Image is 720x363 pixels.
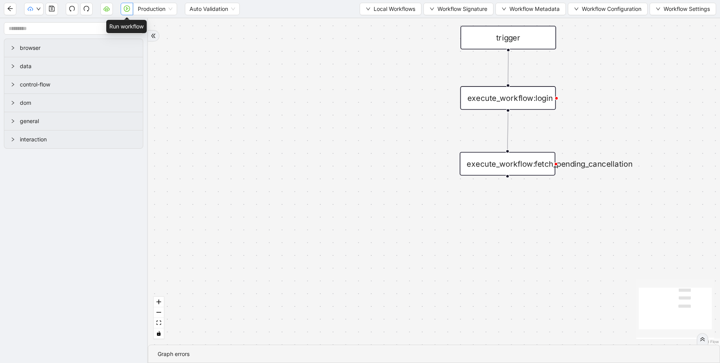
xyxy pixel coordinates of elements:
span: Auto Validation [190,3,235,15]
span: down [430,7,434,11]
button: play-circle [121,3,133,15]
div: Graph errors [158,350,710,358]
span: plus-circle [500,185,516,201]
span: double-right [700,337,705,342]
span: down [36,7,41,11]
button: fit view [154,318,164,328]
span: right [11,119,15,123]
button: undo [66,3,78,15]
div: browser [4,39,143,57]
span: right [11,137,15,142]
button: arrow-left [4,3,16,15]
span: down [502,7,506,11]
div: execute_workflow:fetch_pending_cancellation [460,152,555,176]
div: interaction [4,130,143,148]
span: right [11,82,15,87]
div: execute_workflow:login [460,86,556,110]
button: downWorkflow Metadata [495,3,566,15]
button: cloud-server [100,3,113,15]
span: double-right [151,33,156,39]
span: dom [20,99,137,107]
button: downWorkflow Configuration [568,3,648,15]
span: down [656,7,660,11]
span: Workflow Metadata [509,5,560,13]
div: Run workflow [106,20,147,33]
div: data [4,57,143,75]
span: Production [138,3,172,15]
button: downWorkflow Signature [423,3,493,15]
button: zoom out [154,307,164,318]
span: cloud-upload [28,6,33,12]
span: down [366,7,371,11]
span: browser [20,44,137,52]
a: React Flow attribution [699,339,719,344]
span: Workflow Signature [437,5,487,13]
span: undo [69,5,75,12]
button: toggle interactivity [154,328,164,339]
g: Edge from trigger to execute_workflow:login [508,52,508,83]
button: downLocal Workflows [360,3,421,15]
span: control-flow [20,80,137,89]
span: cloud-server [104,5,110,12]
button: save [46,3,58,15]
div: execute_workflow:fetch_pending_cancellationplus-circle [460,152,555,176]
span: save [49,5,55,12]
button: redo [80,3,93,15]
span: arrow-left [7,5,13,12]
span: Workflow Configuration [582,5,641,13]
span: Workflow Settings [664,5,710,13]
div: dom [4,94,143,112]
div: trigger [460,26,556,49]
span: right [11,46,15,50]
span: interaction [20,135,137,144]
span: right [11,100,15,105]
div: general [4,112,143,130]
span: Local Workflows [374,5,415,13]
div: control-flow [4,76,143,93]
span: right [11,64,15,69]
span: redo [83,5,90,12]
span: down [574,7,579,11]
button: downWorkflow Settings [650,3,716,15]
span: data [20,62,137,70]
span: play-circle [124,5,130,12]
button: zoom in [154,297,164,307]
span: general [20,117,137,125]
button: cloud-uploaddown [24,3,44,15]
